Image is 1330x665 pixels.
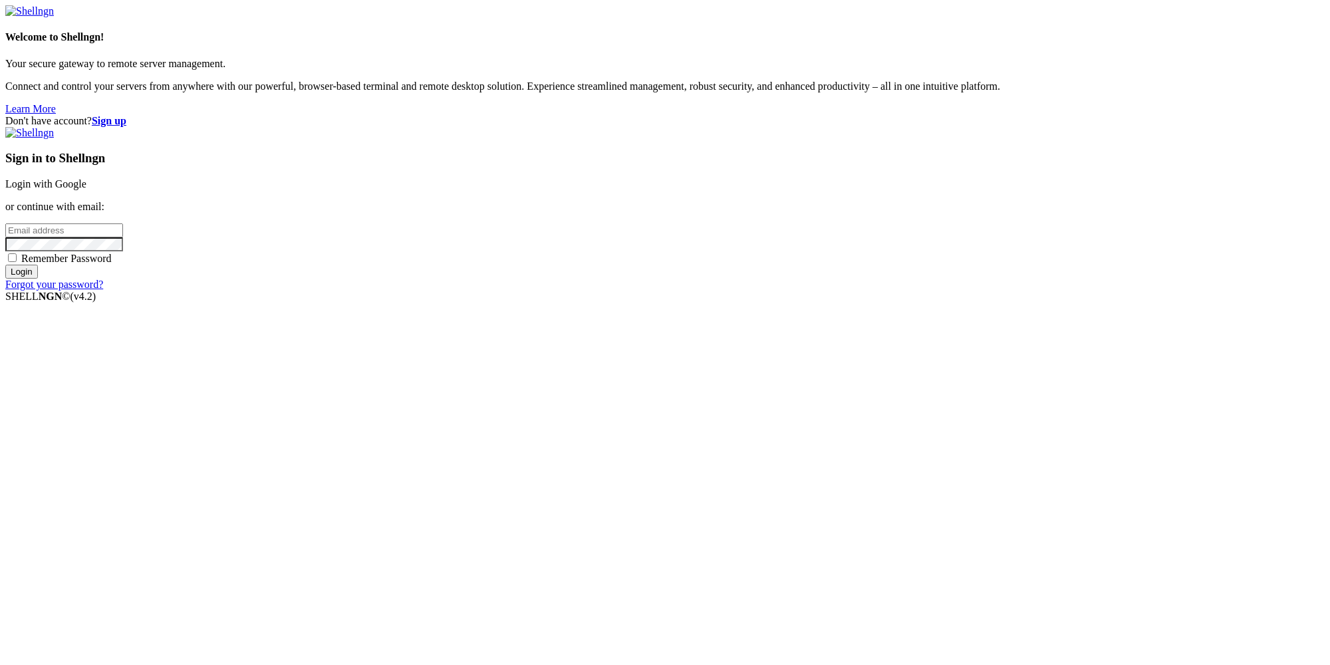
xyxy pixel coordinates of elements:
[21,253,112,264] span: Remember Password
[5,151,1325,166] h3: Sign in to Shellngn
[70,291,96,302] span: 4.2.0
[5,31,1325,43] h4: Welcome to Shellngn!
[8,253,17,262] input: Remember Password
[5,223,123,237] input: Email address
[5,103,56,114] a: Learn More
[5,178,86,190] a: Login with Google
[5,265,38,279] input: Login
[5,5,54,17] img: Shellngn
[5,127,54,139] img: Shellngn
[5,291,96,302] span: SHELL ©
[39,291,63,302] b: NGN
[5,80,1325,92] p: Connect and control your servers from anywhere with our powerful, browser-based terminal and remo...
[92,115,126,126] a: Sign up
[5,58,1325,70] p: Your secure gateway to remote server management.
[5,115,1325,127] div: Don't have account?
[5,201,1325,213] p: or continue with email:
[5,279,103,290] a: Forgot your password?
